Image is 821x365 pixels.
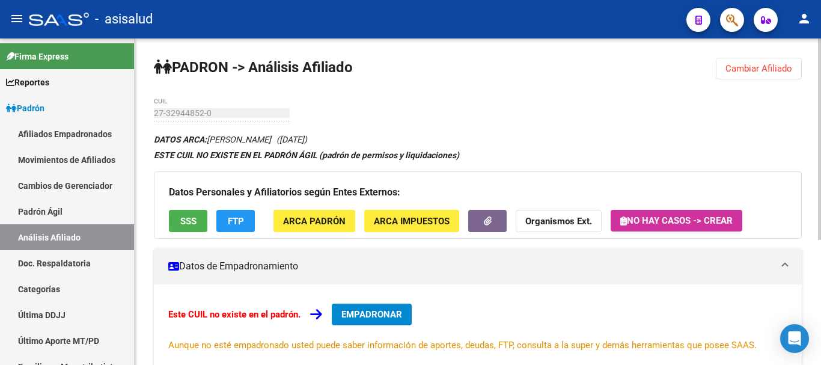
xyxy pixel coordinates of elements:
[168,260,773,273] mat-panel-title: Datos de Empadronamiento
[168,340,757,351] span: Aunque no esté empadronado usted puede saber información de aportes, deudas, FTP, consulta a la s...
[611,210,742,232] button: No hay casos -> Crear
[228,216,244,227] span: FTP
[716,58,802,79] button: Cambiar Afiliado
[180,216,197,227] span: SSS
[525,216,592,227] strong: Organismos Ext.
[283,216,346,227] span: ARCA Padrón
[516,210,602,232] button: Organismos Ext.
[620,215,733,226] span: No hay casos -> Crear
[6,76,49,89] span: Reportes
[332,304,412,325] button: EMPADRONAR
[154,248,802,284] mat-expansion-panel-header: Datos de Empadronamiento
[797,11,811,26] mat-icon: person
[6,50,69,63] span: Firma Express
[154,59,353,76] strong: PADRON -> Análisis Afiliado
[95,6,153,32] span: - asisalud
[6,102,44,115] span: Padrón
[169,210,207,232] button: SSS
[374,216,450,227] span: ARCA Impuestos
[216,210,255,232] button: FTP
[169,184,787,201] h3: Datos Personales y Afiliatorios según Entes Externos:
[276,135,307,144] span: ([DATE])
[273,210,355,232] button: ARCA Padrón
[154,135,271,144] span: [PERSON_NAME]
[780,324,809,353] div: Open Intercom Messenger
[364,210,459,232] button: ARCA Impuestos
[168,309,301,320] strong: Este CUIL no existe en el padrón.
[154,150,459,160] strong: ESTE CUIL NO EXISTE EN EL PADRÓN ÁGIL (padrón de permisos y liquidaciones)
[341,309,402,320] span: EMPADRONAR
[725,63,792,74] span: Cambiar Afiliado
[10,11,24,26] mat-icon: menu
[154,135,207,144] strong: DATOS ARCA:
